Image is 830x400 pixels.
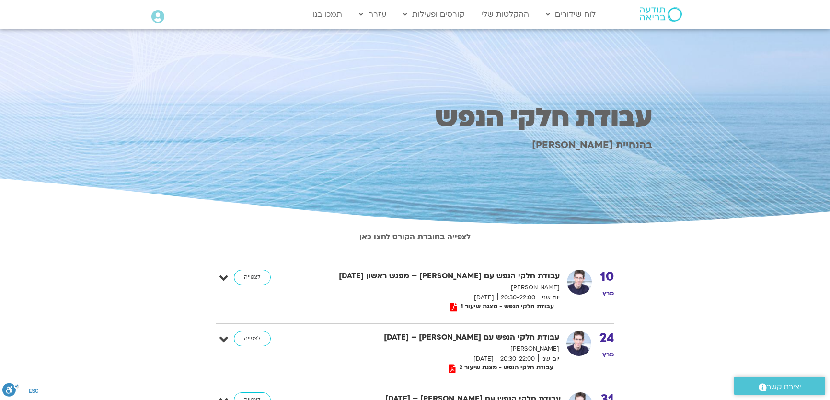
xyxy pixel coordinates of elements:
[446,364,557,373] a: עבודת חלקי הנפש - מצגת שיעור 2
[476,5,534,23] a: ההקלטות שלי
[470,354,497,364] span: [DATE]
[359,231,471,242] a: לצפייה בחוברת הקורס לחצו כאן
[497,293,539,303] span: 20:30-22:00
[539,293,560,303] span: יום שני
[538,354,559,364] span: יום שני
[734,377,825,395] a: יצירת קשר
[640,7,682,22] img: תודעה בריאה
[178,106,652,130] h1: עבודת חלקי הנפש
[178,139,652,150] h1: בהנחיית [PERSON_NAME]
[456,364,557,371] span: עבודת חלקי הנפש - מצגת שיעור 2
[600,270,614,284] strong: 10
[599,331,614,345] strong: 24
[398,5,469,23] a: קורסים ופעילות
[234,331,271,346] a: לצפייה
[447,303,557,312] a: עבודת חלקי הנפש - מצגת שיעור 1
[324,331,559,344] strong: עבודת חלקי הנפש עם [PERSON_NAME] – [DATE]
[325,270,560,283] strong: עבודת חלקי הנפש עם [PERSON_NAME] – מפגש ראשון [DATE]
[602,289,614,297] span: מרץ
[471,293,497,303] span: [DATE]
[767,380,801,393] span: יצירת קשר
[541,5,600,23] a: לוח שידורים
[497,354,538,364] span: 20:30-22:00
[354,5,391,23] a: עזרה
[308,5,347,23] a: תמכו בנו
[325,283,560,293] p: [PERSON_NAME]
[457,303,557,309] span: עבודת חלקי הנפש - מצגת שיעור 1
[234,270,271,285] a: לצפייה
[324,344,559,354] p: [PERSON_NAME]
[602,351,614,358] span: מרץ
